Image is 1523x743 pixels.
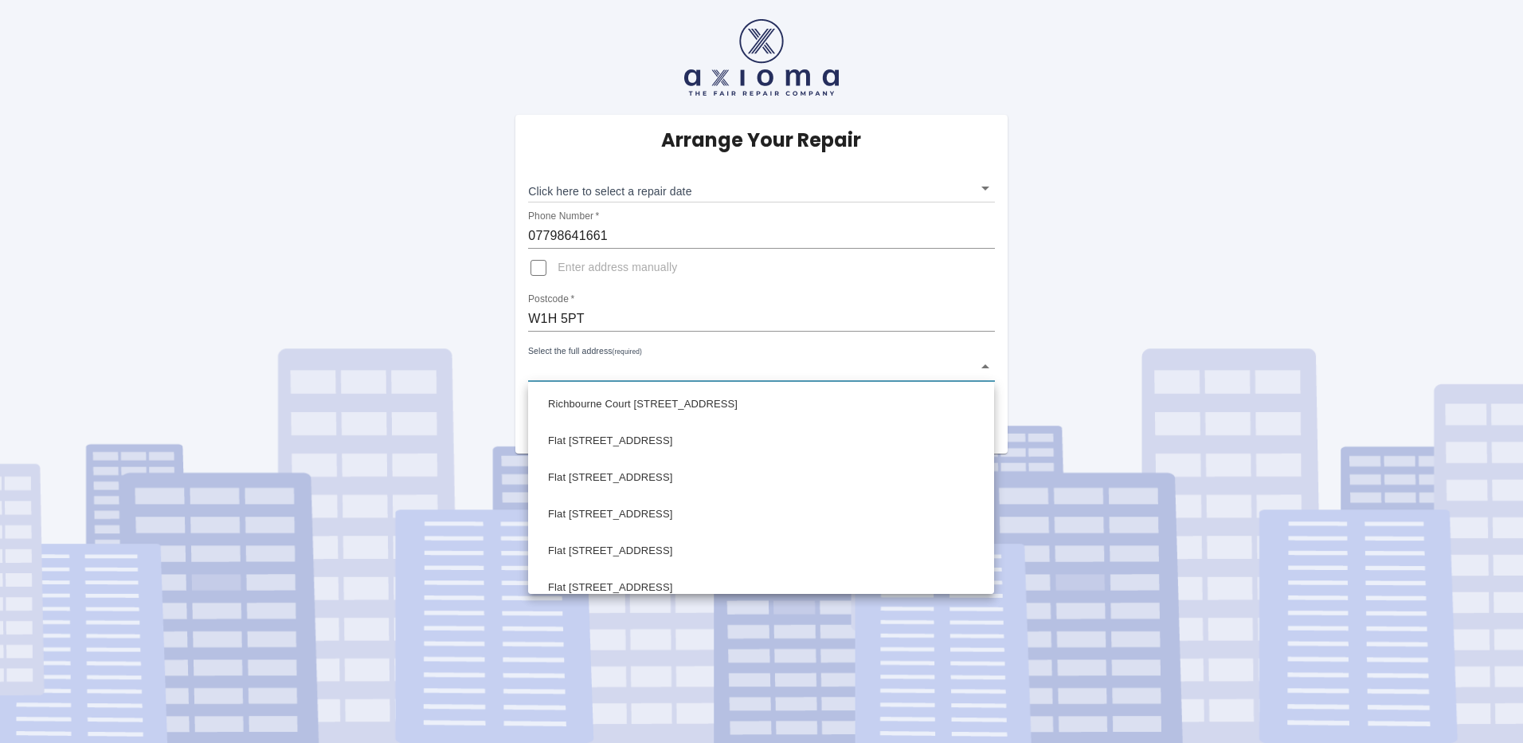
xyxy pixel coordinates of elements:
[532,569,990,606] li: Flat [STREET_ADDRESS]
[532,496,990,533] li: Flat [STREET_ADDRESS]
[532,386,990,423] li: Richbourne Court [STREET_ADDRESS]
[532,423,990,459] li: Flat [STREET_ADDRESS]
[532,533,990,569] li: Flat [STREET_ADDRESS]
[532,459,990,496] li: Flat [STREET_ADDRESS]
